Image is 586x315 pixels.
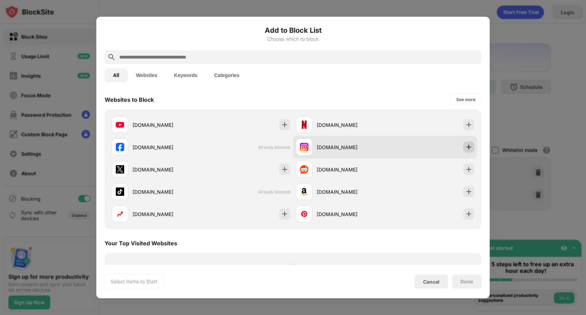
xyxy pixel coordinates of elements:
[317,166,385,173] div: [DOMAIN_NAME]
[300,121,308,129] img: favicons
[258,145,290,150] span: Already blocked
[105,68,128,82] button: All
[460,279,473,284] div: Done
[300,210,308,218] img: favicons
[317,144,385,151] div: [DOMAIN_NAME]
[317,210,385,218] div: [DOMAIN_NAME]
[300,165,308,174] img: favicons
[300,187,308,196] img: favicons
[105,25,481,36] h6: Add to Block List
[456,96,475,103] div: See more
[105,240,177,247] div: Your Top Visited Websites
[105,96,154,103] div: Websites to Block
[116,143,124,151] img: favicons
[133,121,201,129] div: [DOMAIN_NAME]
[105,36,481,42] div: Choose which to block
[111,278,157,285] div: Select Items to Start
[133,144,201,151] div: [DOMAIN_NAME]
[317,188,385,195] div: [DOMAIN_NAME]
[166,68,206,82] button: Keywords
[133,188,201,195] div: [DOMAIN_NAME]
[317,121,385,129] div: [DOMAIN_NAME]
[116,165,124,174] img: favicons
[258,189,290,194] span: Already blocked
[133,210,201,218] div: [DOMAIN_NAME]
[116,210,124,218] img: favicons
[128,68,166,82] button: Websites
[133,166,201,173] div: [DOMAIN_NAME]
[107,53,116,61] img: search.svg
[116,187,124,196] img: favicons
[423,279,439,285] div: Cancel
[206,68,248,82] button: Categories
[116,121,124,129] img: favicons
[300,143,308,151] img: favicons
[276,261,310,295] img: personal-suggestions.svg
